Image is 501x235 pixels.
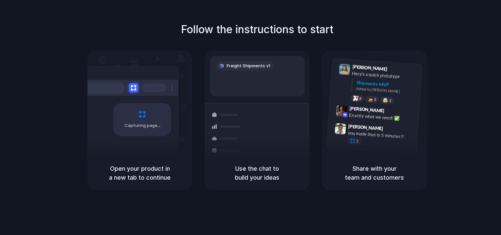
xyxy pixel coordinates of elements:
[359,97,362,100] span: 8
[356,140,359,143] span: 1
[95,164,184,182] h5: Open your product in a new tab to continue
[374,98,376,101] span: 5
[386,108,400,116] span: 9:42 AM
[352,63,387,73] span: [PERSON_NAME]
[348,129,414,141] div: you made that in 5 minutes?!
[349,105,384,114] span: [PERSON_NAME]
[385,126,399,134] span: 9:47 AM
[349,111,415,123] div: Exactly what we need! ✅
[227,63,270,69] span: Freight Shipments v1
[330,164,419,182] h5: Share with your team and customers
[181,22,333,37] h1: Follow the instructions to start
[389,66,403,74] span: 9:41 AM
[125,122,161,129] span: Capturing page
[348,123,383,132] span: [PERSON_NAME]
[356,79,417,90] div: Shipments MVP
[352,70,418,81] div: Here's a quick prototype
[383,98,388,103] div: 🤯
[213,164,302,182] h5: Use the chat to build your ideas
[389,99,391,102] span: 3
[356,86,417,95] div: Added by [PERSON_NAME]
